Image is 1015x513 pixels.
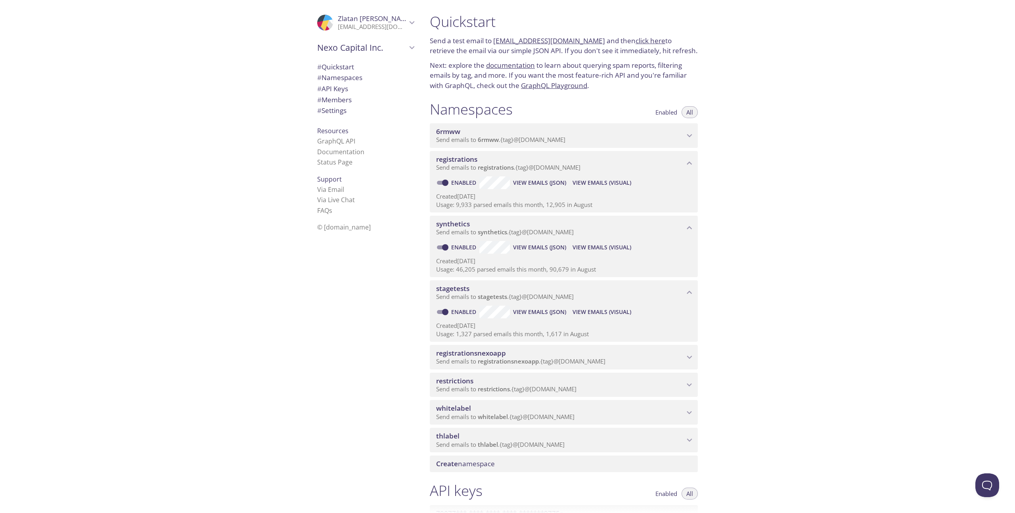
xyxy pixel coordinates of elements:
div: 6rmww namespace [430,123,698,148]
span: Send emails to . {tag} @[DOMAIN_NAME] [436,293,574,301]
div: whitelabel namespace [430,400,698,425]
span: Send emails to . {tag} @[DOMAIN_NAME] [436,228,574,236]
span: © [DOMAIN_NAME] [317,223,371,232]
span: View Emails (Visual) [573,178,631,188]
span: synthetics [478,228,507,236]
div: thlabel namespace [430,428,698,452]
button: View Emails (Visual) [569,176,634,189]
span: Quickstart [317,62,354,71]
span: Send emails to . {tag} @[DOMAIN_NAME] [436,385,576,393]
div: Team Settings [311,105,420,116]
button: View Emails (Visual) [569,241,634,254]
span: Send emails to . {tag} @[DOMAIN_NAME] [436,357,605,365]
p: Created [DATE] [436,322,691,330]
div: Namespaces [311,72,420,83]
span: Namespaces [317,73,362,82]
a: Enabled [450,179,479,186]
a: [EMAIL_ADDRESS][DOMAIN_NAME] [493,36,605,45]
p: Created [DATE] [436,192,691,201]
div: Quickstart [311,61,420,73]
span: View Emails (Visual) [573,307,631,317]
div: restrictions namespace [430,373,698,397]
div: Zlatan Ivanov [311,10,420,36]
button: Enabled [651,106,682,118]
span: # [317,62,322,71]
span: View Emails (JSON) [513,178,566,188]
span: restrictions [478,385,510,393]
span: Send emails to . {tag} @[DOMAIN_NAME] [436,163,580,171]
div: Create namespace [430,456,698,472]
iframe: Help Scout Beacon - Open [975,473,999,497]
span: Send emails to . {tag} @[DOMAIN_NAME] [436,440,565,448]
button: View Emails (JSON) [510,176,569,189]
div: registrationsnexoapp namespace [430,345,698,369]
span: thlabel [436,431,460,440]
p: Created [DATE] [436,257,691,265]
div: stagetests namespace [430,280,698,305]
span: Send emails to . {tag} @[DOMAIN_NAME] [436,136,565,144]
p: Usage: 1,327 parsed emails this month, 1,617 in August [436,330,691,338]
div: synthetics namespace [430,216,698,240]
span: # [317,95,322,104]
button: All [682,488,698,500]
div: API Keys [311,83,420,94]
button: View Emails (JSON) [510,306,569,318]
button: Enabled [651,488,682,500]
span: # [317,106,322,115]
a: documentation [486,61,535,70]
span: View Emails (JSON) [513,307,566,317]
span: Send emails to . {tag} @[DOMAIN_NAME] [436,413,575,421]
div: Nexo Capital Inc. [311,37,420,58]
button: View Emails (JSON) [510,241,569,254]
span: View Emails (JSON) [513,243,566,252]
a: GraphQL API [317,137,355,145]
span: Nexo Capital Inc. [317,42,407,53]
a: Enabled [450,243,479,251]
p: [EMAIL_ADDRESS][DOMAIN_NAME] [338,23,407,31]
span: Settings [317,106,347,115]
span: Support [317,175,342,184]
span: Zlatan [PERSON_NAME] [338,14,413,23]
h1: Quickstart [430,13,698,31]
p: Usage: 9,933 parsed emails this month, 12,905 in August [436,201,691,209]
a: Documentation [317,147,364,156]
div: registrations namespace [430,151,698,176]
span: stagetests [478,293,507,301]
span: whitelabel [478,413,508,421]
p: Send a test email to and then to retrieve the email via our simple JSON API. If you don't see it ... [430,36,698,56]
span: whitelabel [436,404,471,413]
h1: API keys [430,482,483,500]
p: Usage: 46,205 parsed emails this month, 90,679 in August [436,265,691,274]
span: stagetests [436,284,469,293]
h1: Namespaces [430,100,513,118]
span: synthetics [436,219,470,228]
a: Via Live Chat [317,195,355,204]
span: namespace [436,459,495,468]
span: View Emails (Visual) [573,243,631,252]
span: 6rmww [478,136,499,144]
span: registrationsnexoapp [436,348,506,358]
div: Members [311,94,420,105]
span: Resources [317,126,349,135]
span: registrations [478,163,514,171]
span: Create [436,459,458,468]
span: 6rmww [436,127,460,136]
a: Status Page [317,158,352,167]
span: Members [317,95,352,104]
span: registrations [436,155,477,164]
span: API Keys [317,84,348,93]
span: s [329,206,332,215]
span: # [317,84,322,93]
span: thlabel [478,440,498,448]
a: FAQ [317,206,332,215]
